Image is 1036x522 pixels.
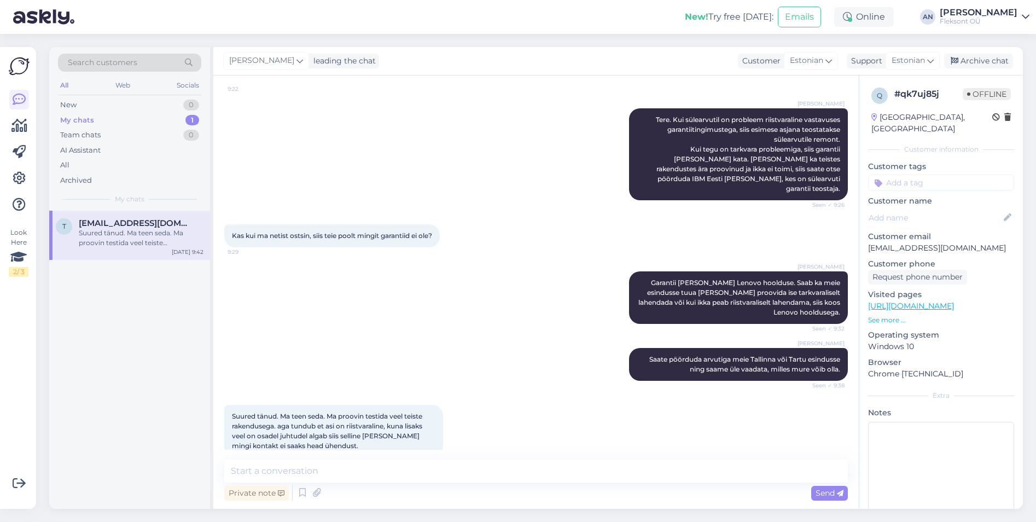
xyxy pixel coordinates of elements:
span: [PERSON_NAME] [798,339,845,347]
button: Emails [778,7,821,27]
p: Customer tags [868,161,1014,172]
span: Offline [963,88,1011,100]
div: Private note [224,486,289,501]
div: Look Here [9,228,28,277]
span: [PERSON_NAME] [798,263,845,271]
div: Team chats [60,130,101,141]
p: Notes [868,407,1014,419]
span: My chats [115,194,144,204]
div: All [60,160,69,171]
b: New! [685,11,708,22]
div: New [60,100,77,111]
span: Tere. Kui sülearvutil on probleem riistvaraline vastavuses garantiitingimustega, siis esimese asj... [656,115,842,193]
p: Customer phone [868,258,1014,270]
p: [EMAIL_ADDRESS][DOMAIN_NAME] [868,242,1014,254]
span: Seen ✓ 9:26 [804,201,845,209]
div: # qk7uj85j [894,88,963,101]
span: Kas kui ma netist ostsin, siis teie poolt mingit garantiid ei ole? [232,231,432,240]
span: Estonian [790,55,823,67]
p: Browser [868,357,1014,368]
p: Operating system [868,329,1014,341]
div: Archive chat [944,54,1013,68]
span: t [62,222,66,230]
p: Customer email [868,231,1014,242]
p: Customer name [868,195,1014,207]
span: 9:29 [228,248,269,256]
span: Suured tänud. Ma teen seda. Ma proovin testida veel teiste rakendusega. aga tundub et asi on riis... [232,412,424,450]
div: AN [920,9,935,25]
div: leading the chat [309,55,376,67]
span: Send [816,488,843,498]
a: [PERSON_NAME]Fleksont OÜ [940,8,1029,26]
div: All [58,78,71,92]
p: Visited pages [868,289,1014,300]
div: Request phone number [868,270,967,285]
span: 9:22 [228,85,269,93]
img: Askly Logo [9,56,30,77]
div: 0 [183,130,199,141]
div: Extra [868,391,1014,401]
span: q [877,91,882,100]
p: Windows 10 [868,341,1014,352]
p: Chrome [TECHNICAL_ID] [868,368,1014,380]
a: [URL][DOMAIN_NAME] [868,301,954,311]
p: See more ... [868,315,1014,325]
div: [GEOGRAPHIC_DATA], [GEOGRAPHIC_DATA] [871,112,992,135]
span: Seen ✓ 9:38 [804,381,845,390]
input: Add name [869,212,1002,224]
div: Archived [60,175,92,186]
div: Try free [DATE]: [685,10,773,24]
div: 1 [185,115,199,126]
div: Socials [174,78,201,92]
div: 2 / 3 [9,267,28,277]
span: Seen ✓ 9:32 [804,324,845,333]
span: Search customers [68,57,137,68]
div: Suured tänud. Ma teen seda. Ma proovin testida veel teiste rakendusega. aga tundub et asi on riis... [79,228,203,248]
div: Fleksont OÜ [940,17,1017,26]
div: Customer information [868,144,1014,154]
span: Garantii [PERSON_NAME] Lenovo hoolduse. Saab ka meie esindusse tuua [PERSON_NAME] proovida ise ta... [638,279,842,316]
div: Support [847,55,882,67]
span: triin.sepp@gmail.com [79,218,193,228]
div: [PERSON_NAME] [940,8,1017,17]
div: Customer [738,55,781,67]
div: Web [113,78,132,92]
input: Add a tag [868,175,1014,191]
div: AI Assistant [60,145,101,156]
div: Online [834,7,894,27]
span: [PERSON_NAME] [229,55,294,67]
div: 0 [183,100,199,111]
span: Saate pöörduda arvutiga meie Tallinna või Tartu esindusse ning saame üle vaadata, milles mure või... [649,355,842,373]
span: Estonian [892,55,925,67]
div: My chats [60,115,94,126]
span: [PERSON_NAME] [798,100,845,108]
div: [DATE] 9:42 [172,248,203,256]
